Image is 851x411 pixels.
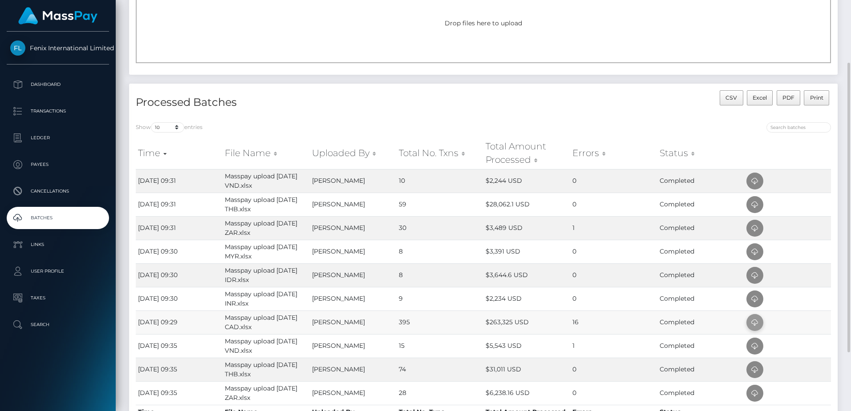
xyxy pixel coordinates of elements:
[223,263,309,287] td: Masspay upload [DATE] IDR.xlsx
[397,137,483,169] th: Total No. Txns: activate to sort column ascending
[570,137,657,169] th: Errors: activate to sort column ascending
[310,310,397,334] td: [PERSON_NAME]
[657,169,744,193] td: Completed
[570,216,657,240] td: 1
[397,381,483,405] td: 28
[7,287,109,309] a: Taxes
[570,381,657,405] td: 0
[397,310,483,334] td: 395
[483,193,570,216] td: $28,062.1 USD
[136,95,477,110] h4: Processed Batches
[7,44,109,52] span: Fenix International Limited
[753,94,767,101] span: Excel
[310,263,397,287] td: [PERSON_NAME]
[397,169,483,193] td: 10
[10,211,105,225] p: Batches
[7,127,109,149] a: Ledger
[223,334,309,358] td: Masspay upload [DATE] VND.xlsx
[657,263,744,287] td: Completed
[657,358,744,381] td: Completed
[570,263,657,287] td: 0
[570,193,657,216] td: 0
[310,240,397,263] td: [PERSON_NAME]
[10,238,105,251] p: Links
[657,193,744,216] td: Completed
[657,334,744,358] td: Completed
[136,263,223,287] td: [DATE] 09:30
[310,169,397,193] td: [PERSON_NAME]
[7,153,109,176] a: Payees
[570,310,657,334] td: 16
[310,334,397,358] td: [PERSON_NAME]
[10,105,105,118] p: Transactions
[7,207,109,229] a: Batches
[136,381,223,405] td: [DATE] 09:35
[7,314,109,336] a: Search
[7,260,109,282] a: User Profile
[397,287,483,310] td: 9
[10,158,105,171] p: Payees
[397,334,483,358] td: 15
[310,358,397,381] td: [PERSON_NAME]
[136,240,223,263] td: [DATE] 09:30
[483,216,570,240] td: $3,489 USD
[657,381,744,405] td: Completed
[10,185,105,198] p: Cancellations
[136,193,223,216] td: [DATE] 09:31
[223,310,309,334] td: Masspay upload [DATE] CAD.xlsx
[483,263,570,287] td: $3,644.6 USD
[7,234,109,256] a: Links
[136,122,203,133] label: Show entries
[657,240,744,263] td: Completed
[570,287,657,310] td: 0
[7,73,109,96] a: Dashboard
[397,358,483,381] td: 74
[777,90,801,105] button: PDF
[397,193,483,216] td: 59
[397,216,483,240] td: 30
[136,334,223,358] td: [DATE] 09:35
[483,334,570,358] td: $5,543 USD
[310,193,397,216] td: [PERSON_NAME]
[747,90,773,105] button: Excel
[223,358,309,381] td: Masspay upload [DATE] THB.xlsx
[10,131,105,145] p: Ledger
[397,263,483,287] td: 8
[657,310,744,334] td: Completed
[570,169,657,193] td: 0
[136,358,223,381] td: [DATE] 09:35
[223,169,309,193] td: Masspay upload [DATE] VND.xlsx
[18,7,97,24] img: MassPay Logo
[223,240,309,263] td: Masspay upload [DATE] MYR.xlsx
[720,90,743,105] button: CSV
[483,240,570,263] td: $3,391 USD
[10,291,105,305] p: Taxes
[310,216,397,240] td: [PERSON_NAME]
[782,94,794,101] span: PDF
[810,94,823,101] span: Print
[483,169,570,193] td: $2,244 USD
[657,287,744,310] td: Completed
[223,381,309,405] td: Masspay upload [DATE] ZAR.xlsx
[310,287,397,310] td: [PERSON_NAME]
[10,318,105,331] p: Search
[397,240,483,263] td: 8
[136,310,223,334] td: [DATE] 09:29
[223,193,309,216] td: Masspay upload [DATE] THB.xlsx
[766,122,831,133] input: Search batches
[136,137,223,169] th: Time: activate to sort column ascending
[804,90,829,105] button: Print
[10,78,105,91] p: Dashboard
[7,100,109,122] a: Transactions
[223,287,309,310] td: Masspay upload [DATE] INR.xlsx
[223,216,309,240] td: Masspay upload [DATE] ZAR.xlsx
[151,122,184,133] select: Showentries
[310,137,397,169] th: Uploaded By: activate to sort column ascending
[483,287,570,310] td: $2,234 USD
[725,94,737,101] span: CSV
[483,137,570,169] th: Total Amount Processed: activate to sort column ascending
[10,40,25,56] img: Fenix International Limited
[657,137,744,169] th: Status: activate to sort column ascending
[483,381,570,405] td: $6,238.16 USD
[310,381,397,405] td: [PERSON_NAME]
